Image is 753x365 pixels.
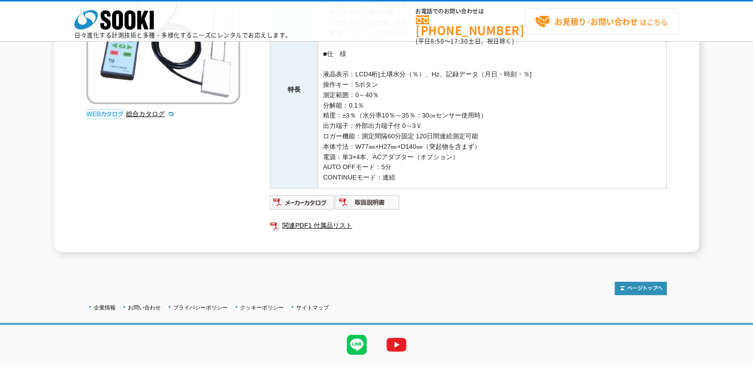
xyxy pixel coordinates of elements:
img: webカタログ [86,109,124,119]
img: 取扱説明書 [335,194,400,210]
a: [PHONE_NUMBER] [416,15,525,36]
span: 8:50 [431,37,444,46]
img: トップページへ [615,282,667,295]
a: 総合カタログ [126,110,175,118]
img: LINE [337,325,376,365]
a: 企業情報 [94,304,116,310]
a: 関連PDF1 付属品リスト [270,219,667,232]
a: サイトマップ [296,304,329,310]
a: メーカーカタログ [270,201,335,208]
a: お問い合わせ [128,304,161,310]
strong: お見積り･お問い合わせ [555,15,638,27]
a: プライバシーポリシー [173,304,228,310]
span: 17:30 [450,37,468,46]
span: お電話でのお問い合わせは [416,8,525,14]
span: (平日 ～ 土日、祝日除く) [416,37,514,46]
a: お見積り･お問い合わせはこちら [525,8,679,35]
p: 日々進化する計測技術と多種・多様化するニーズにレンタルでお応えします。 [74,32,292,38]
span: はこちら [535,14,668,29]
img: YouTube [376,325,416,365]
a: 取扱説明書 [335,201,400,208]
a: クッキーポリシー [240,304,284,310]
img: メーカーカタログ [270,194,335,210]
